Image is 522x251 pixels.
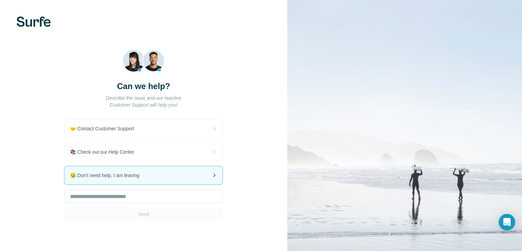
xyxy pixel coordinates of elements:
[123,50,165,75] img: Beach Photo
[16,17,51,27] img: Surfe's logo
[117,81,170,92] h3: Can we help?
[70,125,140,132] span: 🤝 Contact Customer Support
[499,214,515,230] div: Open Intercom Messenger
[70,149,140,155] span: 📚 Check out our Help Center
[109,101,177,108] p: Customer Support will help you!
[70,172,145,179] span: 😪 Don't need help, I am leaving
[106,95,181,101] p: Describe the issue and our reactive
